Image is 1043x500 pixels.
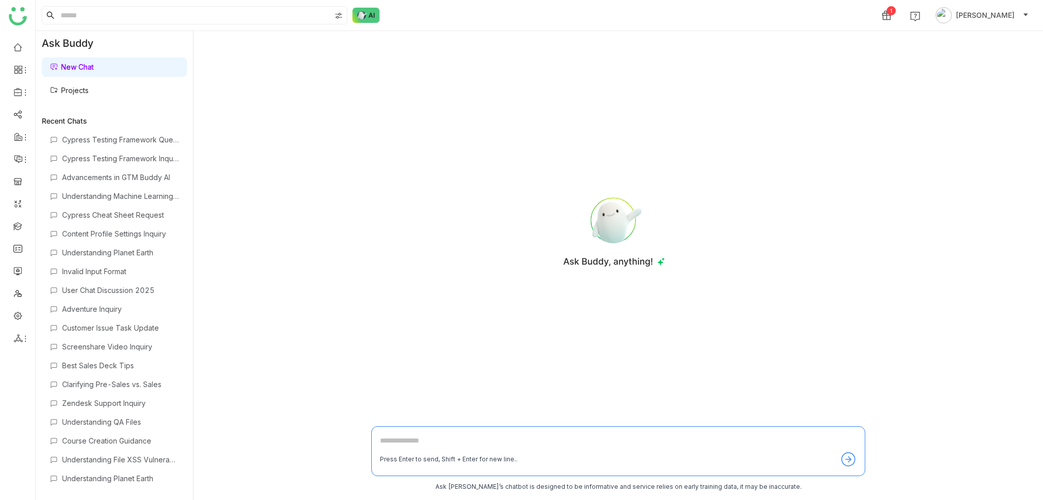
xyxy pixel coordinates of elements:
div: Advancements in GTM Buddy AI [62,173,179,182]
div: Understanding Planet Earth [62,474,179,483]
div: Cypress Testing Framework Query [62,135,179,144]
div: Clarifying Pre-Sales vs. Sales [62,380,179,389]
div: Content Profile Settings Inquiry [62,229,179,238]
img: avatar [936,7,952,23]
div: Best Sales Deck Tips [62,361,179,370]
button: [PERSON_NAME] [934,7,1031,23]
div: Ask Buddy [36,31,193,55]
div: Understanding QA Files [62,418,179,426]
a: Projects [50,86,89,95]
div: Adventure Inquiry [62,305,179,313]
div: Cypress Testing Framework Inquiry [62,154,179,163]
div: Screenshare Video Inquiry [62,342,179,351]
div: Understanding File XSS Vulnerabilities [62,455,179,464]
div: Understanding Machine Learning Concepts [62,192,179,200]
div: Customer Issue Task Update [62,323,179,332]
img: help.svg [910,11,920,21]
div: Recent Chats [42,116,187,125]
div: Invalid Input Format [62,267,179,276]
img: search-type.svg [335,12,343,20]
div: Cypress Cheat Sheet Request [62,211,179,219]
div: Zendesk Support Inquiry [62,399,179,407]
div: Ask [PERSON_NAME]’s chatbot is designed to be informative and service relies on early training da... [371,482,865,492]
div: User Chat Discussion 2025 [62,286,179,295]
div: 1 [887,6,896,15]
div: Understanding Planet Earth [62,248,179,257]
img: ask-buddy-normal.svg [352,8,380,23]
span: [PERSON_NAME] [956,10,1014,21]
a: New Chat [50,63,94,71]
div: Press Enter to send, Shift + Enter for new line.. [380,455,517,464]
img: logo [9,7,27,25]
div: Course Creation Guidance [62,436,179,445]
